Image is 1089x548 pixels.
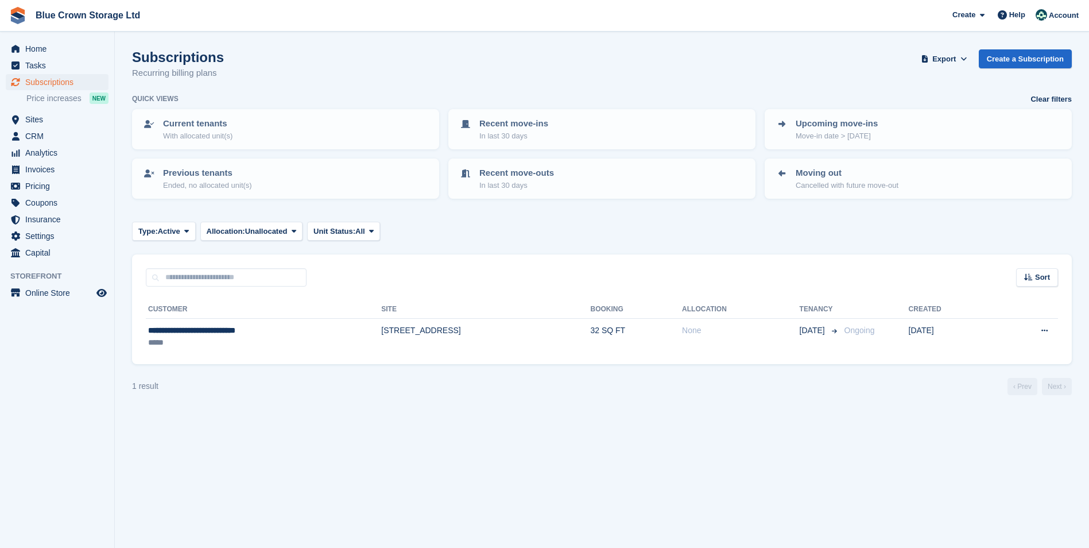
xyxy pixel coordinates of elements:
[6,161,108,177] a: menu
[766,110,1071,148] a: Upcoming move-ins Move-in date > [DATE]
[6,145,108,161] a: menu
[31,6,145,25] a: Blue Crown Storage Ltd
[1007,378,1037,395] a: Previous
[796,167,898,180] p: Moving out
[6,41,108,57] a: menu
[6,245,108,261] a: menu
[25,128,94,144] span: CRM
[245,226,288,237] span: Unallocated
[844,326,875,335] span: Ongoing
[132,380,158,392] div: 1 result
[919,49,970,68] button: Export
[133,160,438,198] a: Previous tenants Ended, no allocated unit(s)
[952,9,975,21] span: Create
[979,49,1072,68] a: Create a Subscription
[158,226,180,237] span: Active
[1005,378,1074,395] nav: Page
[909,319,995,355] td: [DATE]
[590,300,682,319] th: Booking
[381,319,590,355] td: [STREET_ADDRESS]
[25,145,94,161] span: Analytics
[1035,272,1050,283] span: Sort
[132,222,196,241] button: Type: Active
[200,222,303,241] button: Allocation: Unallocated
[6,178,108,194] a: menu
[1009,9,1025,21] span: Help
[6,285,108,301] a: menu
[25,178,94,194] span: Pricing
[479,130,548,142] p: In last 30 days
[590,319,682,355] td: 32 SQ FT
[479,117,548,130] p: Recent move-ins
[355,226,365,237] span: All
[479,167,554,180] p: Recent move-outs
[6,111,108,128] a: menu
[207,226,245,237] span: Allocation:
[1036,9,1047,21] img: John Marshall
[6,74,108,90] a: menu
[138,226,158,237] span: Type:
[932,53,956,65] span: Export
[307,222,380,241] button: Unit Status: All
[90,92,108,104] div: NEW
[6,228,108,244] a: menu
[25,161,94,177] span: Invoices
[6,195,108,211] a: menu
[796,180,898,191] p: Cancelled with future move-out
[682,325,800,337] div: None
[796,130,878,142] p: Move-in date > [DATE]
[25,245,94,261] span: Capital
[766,160,1071,198] a: Moving out Cancelled with future move-out
[132,94,179,104] h6: Quick views
[163,130,232,142] p: With allocated unit(s)
[449,110,754,148] a: Recent move-ins In last 30 days
[449,160,754,198] a: Recent move-outs In last 30 days
[163,167,252,180] p: Previous tenants
[381,300,590,319] th: Site
[9,7,26,24] img: stora-icon-8386f47178a22dfd0bd8f6a31ec36ba5ce8667c1dd55bd0f319d3a0aa187defe.svg
[132,49,224,65] h1: Subscriptions
[10,271,114,282] span: Storefront
[6,57,108,74] a: menu
[6,211,108,227] a: menu
[26,92,108,105] a: Price increases NEW
[909,300,995,319] th: Created
[313,226,355,237] span: Unit Status:
[95,286,108,300] a: Preview store
[25,111,94,128] span: Sites
[796,117,878,130] p: Upcoming move-ins
[25,195,94,211] span: Coupons
[25,228,94,244] span: Settings
[479,180,554,191] p: In last 30 days
[25,74,94,90] span: Subscriptions
[682,300,800,319] th: Allocation
[133,110,438,148] a: Current tenants With allocated unit(s)
[6,128,108,144] a: menu
[25,211,94,227] span: Insurance
[132,67,224,80] p: Recurring billing plans
[25,57,94,74] span: Tasks
[1030,94,1072,105] a: Clear filters
[146,300,381,319] th: Customer
[25,285,94,301] span: Online Store
[163,117,232,130] p: Current tenants
[1049,10,1079,21] span: Account
[25,41,94,57] span: Home
[800,300,840,319] th: Tenancy
[800,325,827,337] span: [DATE]
[163,180,252,191] p: Ended, no allocated unit(s)
[1042,378,1072,395] a: Next
[26,93,82,104] span: Price increases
